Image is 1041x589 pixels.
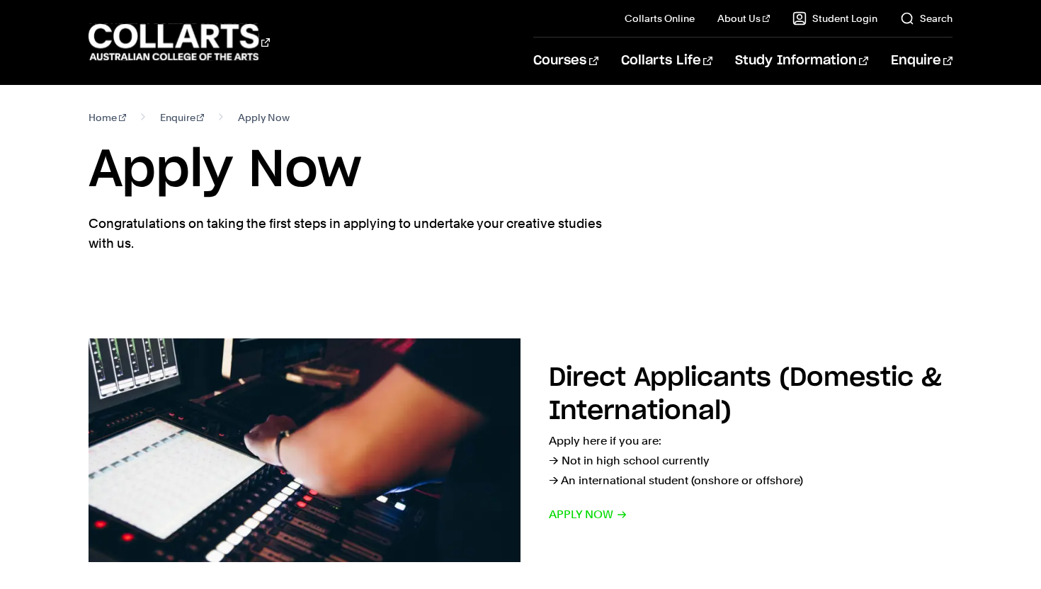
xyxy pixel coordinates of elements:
a: Collarts Online [625,11,695,25]
a: Collarts Life [621,38,712,84]
a: Enquire [891,38,952,84]
p: Apply here if you are: → Not in high school currently → An international student (onshore or offs... [549,431,952,491]
h1: Apply Now [89,139,952,202]
a: About Us [717,11,770,25]
h2: Direct Applicants (Domestic & International) [549,365,942,424]
a: Student Login [792,11,877,25]
a: Courses [533,38,598,84]
a: Study Information [735,38,868,84]
p: Congratulations on taking the first steps in applying to undertake your creative studies with us. [89,214,605,253]
span: Apply Now [238,108,290,127]
a: Direct Applicants (Domestic & International) Apply here if you are:→ Not in high school currently... [89,338,952,562]
span: Apply now [549,505,627,525]
a: Search [900,11,952,25]
div: Go to homepage [89,22,270,62]
a: Enquire [160,108,205,127]
a: Home [89,108,126,127]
